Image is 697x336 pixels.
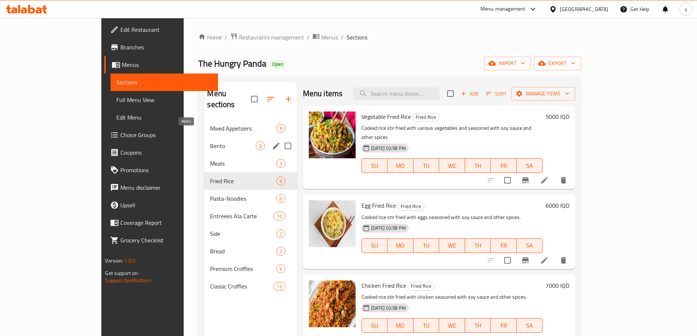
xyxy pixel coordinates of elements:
span: FR [494,320,514,331]
span: a [685,5,687,13]
a: Restaurants management [230,33,304,42]
input: search [353,87,439,100]
a: Branches [104,38,218,56]
span: Fried Rice [408,282,434,290]
div: items [276,194,285,203]
span: Bento [210,141,255,150]
span: 3 [256,143,265,150]
span: Mixed Appetizers [210,124,276,133]
span: Fried Rice [398,202,424,211]
span: Get support on: [105,268,139,278]
span: 2 [277,248,285,255]
a: Choice Groups [104,126,218,144]
div: Classic Croffles12 [204,278,297,295]
a: Menus [312,33,338,42]
span: FR [494,161,514,171]
div: Side [210,229,276,238]
span: SU [365,320,385,331]
a: Edit menu item [540,256,549,265]
span: Menus [122,60,212,69]
span: Full Menu View [116,95,212,104]
button: WE [439,158,465,173]
button: export [534,57,581,70]
span: [DATE] 02:58 PM [368,305,409,312]
a: Support.OpsPlatform [105,276,151,285]
button: Branch-specific-item [517,252,534,269]
span: Coupons [120,148,212,157]
button: SA [517,158,543,173]
a: Coverage Report [104,214,218,231]
span: FR [494,240,514,251]
span: TU [416,320,436,331]
button: delete [555,171,572,189]
li: / [341,33,344,42]
span: TU [416,240,436,251]
div: Pasta-Noodles6 [204,190,297,207]
button: Add section [280,90,297,108]
div: Bento3edit [204,137,297,155]
span: Manage items [517,89,569,98]
span: 6 [277,195,285,202]
span: Branches [120,43,212,52]
button: TH [465,318,491,333]
span: Coverage Report [120,218,212,227]
a: Upsell [104,196,218,214]
span: SA [520,320,540,331]
span: Classic Croffles [210,282,273,291]
span: Select to update [500,173,515,188]
h6: 6000 IQD [546,200,569,211]
span: Restaurants management [239,33,304,42]
button: TU [413,158,439,173]
div: Entreees Ala Carte10 [204,207,297,225]
div: items [276,264,285,273]
a: Full Menu View [110,91,218,109]
button: Manage items [511,87,575,101]
span: export [540,59,575,68]
div: Premium Croffles4 [204,260,297,278]
a: Sections [110,73,218,91]
span: Meals [210,159,276,168]
a: Edit Restaurant [104,21,218,38]
span: TH [468,240,488,251]
div: items [256,141,265,150]
a: Coupons [104,144,218,161]
div: items [276,177,285,185]
span: Select all sections [247,91,262,107]
span: WE [442,320,462,331]
span: Pasta-Noodles [210,194,276,203]
span: Select section [443,86,458,101]
span: SA [520,240,540,251]
img: Egg Fried Rice [309,200,356,247]
span: [DATE] 02:58 PM [368,224,409,231]
span: Sections [346,33,367,42]
span: 6 [277,178,285,185]
button: Branch-specific-item [517,171,534,189]
button: TU [413,318,439,333]
button: MO [387,318,413,333]
span: Entreees Ala Carte [210,212,273,220]
button: SU [361,238,387,253]
span: Premium Croffles [210,264,276,273]
span: Egg Fried Rice [361,200,396,211]
button: TH [465,238,491,253]
span: MO [390,240,411,251]
li: / [225,33,227,42]
button: FR [491,318,517,333]
div: Fried Rice [408,282,435,291]
img: Vegetable Fried Rice [309,112,356,158]
div: Fried Rice [412,113,439,122]
nav: breadcrumb [198,33,581,42]
span: Bread [210,247,276,256]
span: 4 [277,265,285,272]
button: edit [271,140,282,151]
button: TU [413,238,439,253]
span: The Hungry Panda [198,55,266,72]
button: SA [517,318,543,333]
span: MO [390,320,411,331]
button: FR [491,158,517,173]
li: / [307,33,310,42]
button: MO [387,158,413,173]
